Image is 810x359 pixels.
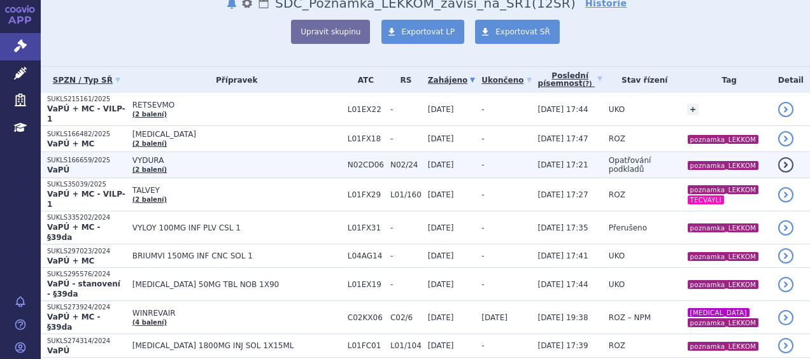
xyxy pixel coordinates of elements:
a: Poslednípísemnost(?) [538,67,602,93]
span: ROZ [609,341,625,350]
span: [DATE] 17:35 [538,223,588,232]
abbr: (?) [583,80,592,88]
span: [DATE] 17:41 [538,251,588,260]
span: WINREVAIR [132,309,341,318]
i: TECVAYLI [688,195,725,204]
span: [DATE] [428,280,454,289]
span: - [481,341,484,350]
i: poznamka_LEKKOM [688,161,759,170]
span: - [481,223,484,232]
th: Přípravek [126,67,341,93]
span: VYDURA [132,156,341,165]
p: SUKLS335202/2024 [47,213,126,222]
th: Tag [681,67,772,93]
span: [DATE] [428,223,454,232]
span: [DATE] [428,134,454,143]
i: poznamka_LEKKOM [688,185,759,194]
button: Upravit skupinu [291,20,370,44]
span: - [390,223,422,232]
a: detail [778,187,793,202]
th: ATC [341,67,384,93]
strong: VaPÚ [47,165,69,174]
span: [DATE] 19:38 [538,313,588,322]
th: RS [384,67,422,93]
p: SUKLS297023/2024 [47,247,126,256]
span: Exportovat LP [402,27,455,36]
span: - [481,134,484,143]
strong: VaPÚ + MC - VILP-1 [47,104,125,123]
i: poznamka_LEKKOM [688,223,759,232]
span: VYLOY 100MG INF PLV CSL 1 [132,223,341,232]
a: (2 balení) [132,111,167,118]
a: Ukončeno [481,71,531,89]
span: - [481,251,484,260]
span: [DATE] [481,313,508,322]
span: - [481,160,484,169]
span: [MEDICAL_DATA] 1800MG INJ SOL 1X15ML [132,341,341,350]
a: detail [778,102,793,117]
a: Exportovat SŘ [475,20,560,44]
span: RETSEVMO [132,101,341,109]
span: - [390,134,422,143]
strong: VaPÚ + MC [47,257,94,265]
i: poznamka_LEKKOM [688,252,759,261]
p: SUKLS166482/2025 [47,130,126,139]
span: [DATE] [428,341,454,350]
a: detail [778,310,793,325]
p: SUKLS273924/2024 [47,303,126,312]
span: L01FX31 [348,223,384,232]
p: SUKLS166659/2025 [47,156,126,165]
i: [MEDICAL_DATA] [688,308,750,317]
strong: VaPÚ + MC [47,139,94,148]
span: N02CD06 [348,160,384,169]
span: L01/160 [390,190,422,199]
span: [DATE] [428,105,454,114]
span: L01/104 [390,341,422,350]
span: L01FC01 [348,341,384,350]
span: C02/6 [390,313,422,322]
i: poznamka_LEKKOM [688,135,759,144]
span: L01FX18 [348,134,384,143]
span: UKO [609,280,625,289]
span: [DATE] 17:44 [538,105,588,114]
span: - [481,190,484,199]
span: L01FX29 [348,190,384,199]
a: (2 balení) [132,196,167,203]
span: L01EX19 [348,280,384,289]
span: ROZ [609,134,625,143]
span: - [390,105,422,114]
a: detail [778,248,793,264]
span: C02KX06 [348,313,384,322]
span: UKO [609,251,625,260]
i: poznamka_LEKKOM [688,342,759,351]
span: - [481,280,484,289]
span: UKO [609,105,625,114]
span: L04AG14 [348,251,384,260]
span: [DATE] [428,313,454,322]
span: ROZ – NPM [609,313,651,322]
strong: VaPÚ + MC - VILP-1 [47,190,125,209]
i: poznamka_LEKKOM [688,318,759,327]
span: TALVEY [132,186,341,195]
span: Exportovat SŘ [495,27,550,36]
span: [MEDICAL_DATA] 50MG TBL NOB 1X90 [132,280,341,289]
span: [DATE] 17:44 [538,280,588,289]
i: poznamka_LEKKOM [688,280,759,289]
p: SUKLS35039/2025 [47,180,126,189]
p: SUKLS295576/2024 [47,270,126,279]
span: BRIUMVI 150MG INF CNC SOL 1 [132,251,341,260]
span: [DATE] [428,251,454,260]
a: (4 balení) [132,319,167,326]
strong: VaPÚ [47,346,69,355]
span: L01EX22 [348,105,384,114]
a: Exportovat LP [381,20,465,44]
span: [DATE] 17:27 [538,190,588,199]
span: [DATE] 17:39 [538,341,588,350]
span: ROZ [609,190,625,199]
a: + [687,104,699,115]
span: - [481,105,484,114]
span: Opatřování podkladů [609,156,651,174]
a: detail [778,157,793,172]
span: - [390,251,422,260]
span: [DATE] [428,190,454,199]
